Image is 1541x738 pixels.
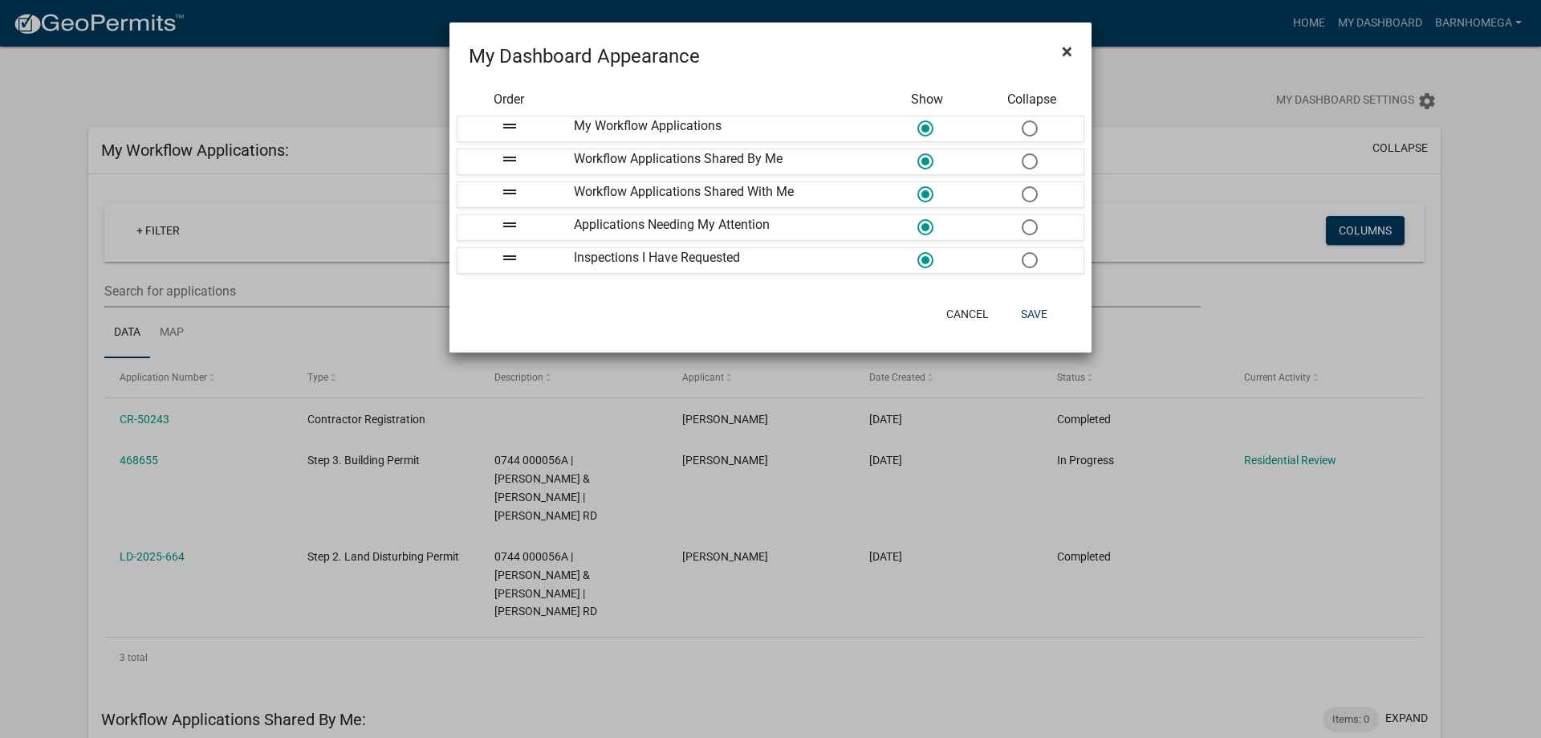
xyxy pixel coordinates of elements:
button: Close [1049,29,1085,74]
i: drag_handle [500,248,519,267]
i: drag_handle [500,215,519,234]
button: Cancel [933,300,1002,328]
div: Inspections I Have Requested [562,248,875,273]
i: drag_handle [500,116,519,136]
span: × [1062,40,1072,63]
div: Workflow Applications Shared By Me [562,149,875,174]
i: drag_handle [500,149,519,169]
div: Collapse [980,90,1084,109]
div: Order [457,90,561,109]
div: My Workflow Applications [562,116,875,141]
div: Show [875,90,979,109]
h4: My Dashboard Appearance [469,42,700,71]
div: Workflow Applications Shared With Me [562,182,875,207]
i: drag_handle [500,182,519,202]
div: Applications Needing My Attention [562,215,875,240]
button: Save [1008,300,1060,328]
